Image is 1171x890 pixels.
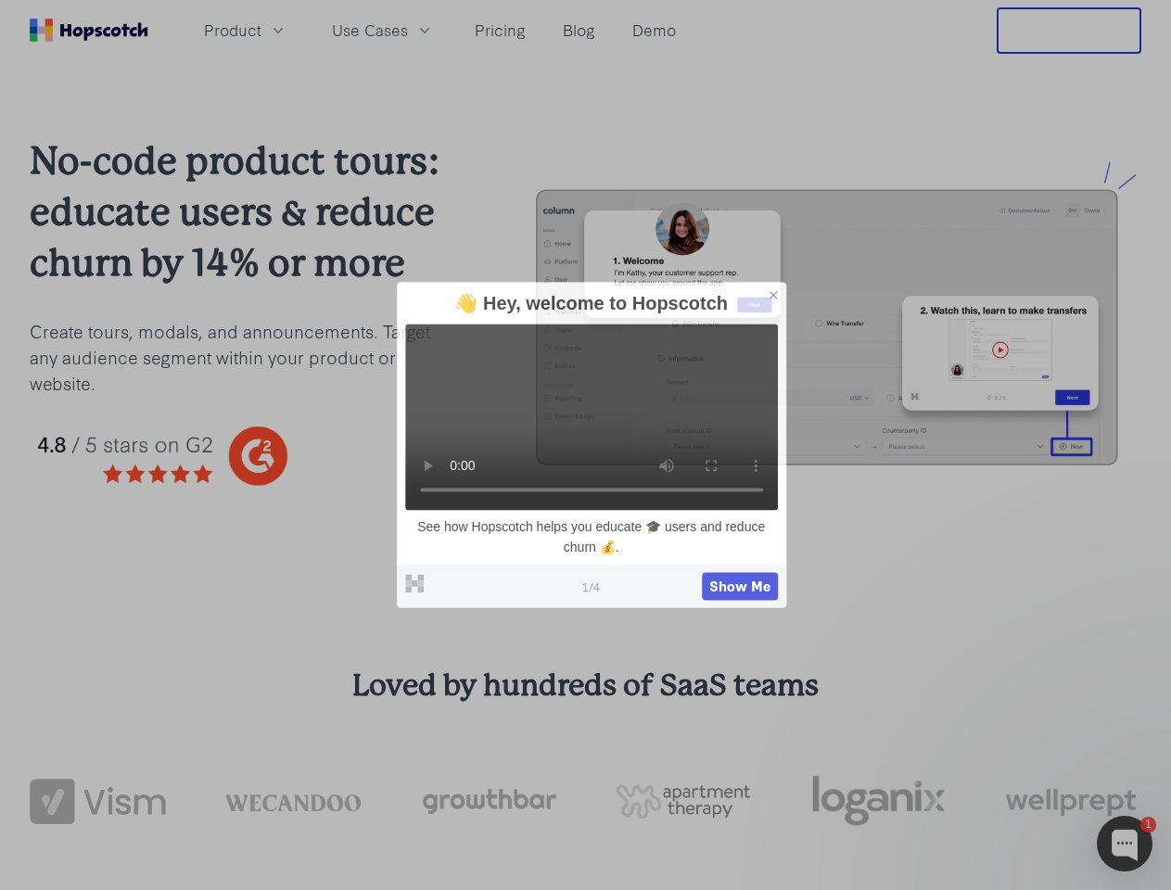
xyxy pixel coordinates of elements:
p: See how Hopscotch helps you educate 🎓 users and reduce churn 💰. [405,517,778,557]
h2: No-code product tours: educate users & reduce churn by 14% or more [30,135,458,288]
img: growthbar-logo [420,789,556,814]
img: hopscotch g2 [30,417,458,495]
span: Product [204,19,261,42]
button: Use Cases [321,15,445,45]
a: Blog [555,15,603,45]
img: vism logo [30,779,166,824]
a: Home [30,19,148,42]
span: Use Cases [332,19,408,42]
img: hopscotch product tours for saas businesses [517,160,1141,492]
a: Demo [625,15,683,45]
h3: Loved by hundreds of SaaS teams [30,666,1141,706]
p: Create tours, modals, and announcements. Target any audience segment within your product or website. [30,318,458,396]
div: 1 [1140,817,1156,833]
img: png-apartment-therapy-house-studio-apartment-home [616,784,752,819]
button: Product [193,15,299,45]
button: Show Me [702,573,778,601]
div: 👋 Hey, welcome to Hopscotch [405,290,778,316]
img: wecandoo-logo [225,792,362,811]
button: Free Trial [997,7,1141,54]
a: Pricing [467,15,533,45]
span: 1 / 4 [582,578,600,594]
